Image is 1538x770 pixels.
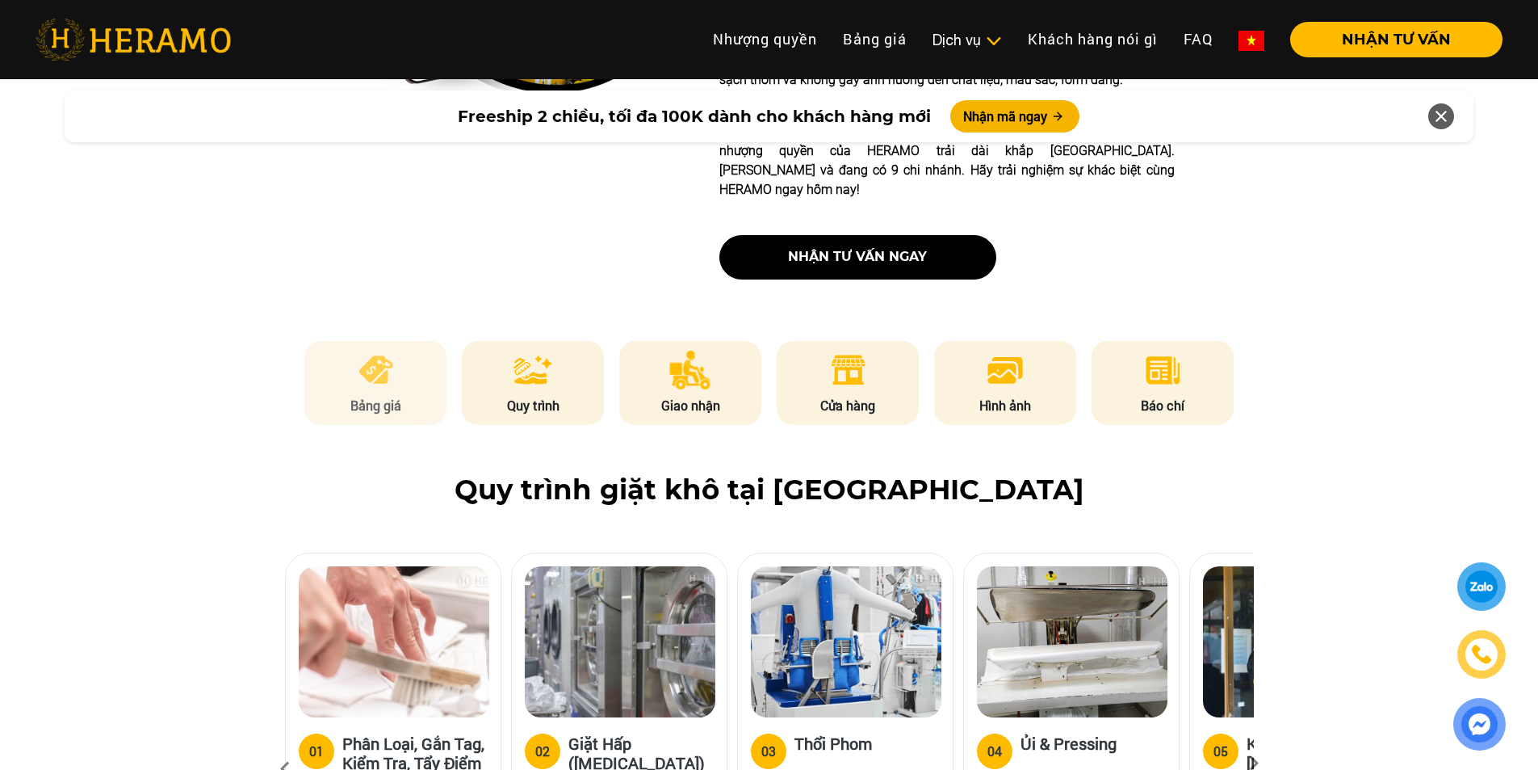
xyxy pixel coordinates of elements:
[669,351,711,389] img: delivery.png
[1015,22,1171,57] a: Khách hàng nói gì
[458,104,931,128] span: Freeship 2 chiều, tối đa 100K dành cho khách hàng mới
[985,33,1002,49] img: subToggleIcon
[1277,32,1502,47] a: NHẬN TƯ VẤN
[1203,566,1393,717] img: heramo-quy-trinh-giat-hap-tieu-chuan-buoc-5
[934,396,1076,415] p: Hình ảnh
[761,742,776,761] div: 03
[977,566,1167,717] img: heramo-quy-trinh-giat-hap-tieu-chuan-buoc-4
[299,566,489,717] img: heramo-quy-trinh-giat-hap-tieu-chuan-buoc-1
[1213,742,1228,761] div: 05
[36,473,1502,507] h2: Quy trình giặt khô tại [GEOGRAPHIC_DATA]
[1469,642,1494,667] img: phone-icon
[1238,31,1264,51] img: vn-flag.png
[1092,396,1234,415] p: Báo chí
[987,742,1002,761] div: 04
[1143,351,1183,389] img: news.png
[1290,22,1502,57] button: NHẬN TƯ VẤN
[36,19,231,61] img: heramo-logo.png
[619,396,761,415] p: Giao nhận
[830,22,920,57] a: Bảng giá
[719,235,996,280] button: nhận tư vấn ngay
[462,396,604,415] p: Quy trình
[525,566,715,717] img: heramo-quy-trinh-giat-hap-tieu-chuan-buoc-2
[950,100,1079,133] button: Nhận mã ngay
[1458,631,1505,678] a: phone-icon
[986,351,1025,389] img: image.png
[794,734,872,766] h3: Thổi Phom
[309,742,324,761] div: 01
[1171,22,1226,57] a: FAQ
[1020,734,1117,766] h3: Ủi & Pressing
[535,742,550,761] div: 02
[356,351,396,389] img: pricing.png
[932,29,1002,51] div: Dịch vụ
[777,396,919,415] p: Cửa hàng
[513,351,552,389] img: process.png
[751,566,941,717] img: heramo-quy-trinh-giat-hap-tieu-chuan-buoc-3
[828,351,868,389] img: store.png
[700,22,830,57] a: Nhượng quyền
[304,396,446,415] p: Bảng giá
